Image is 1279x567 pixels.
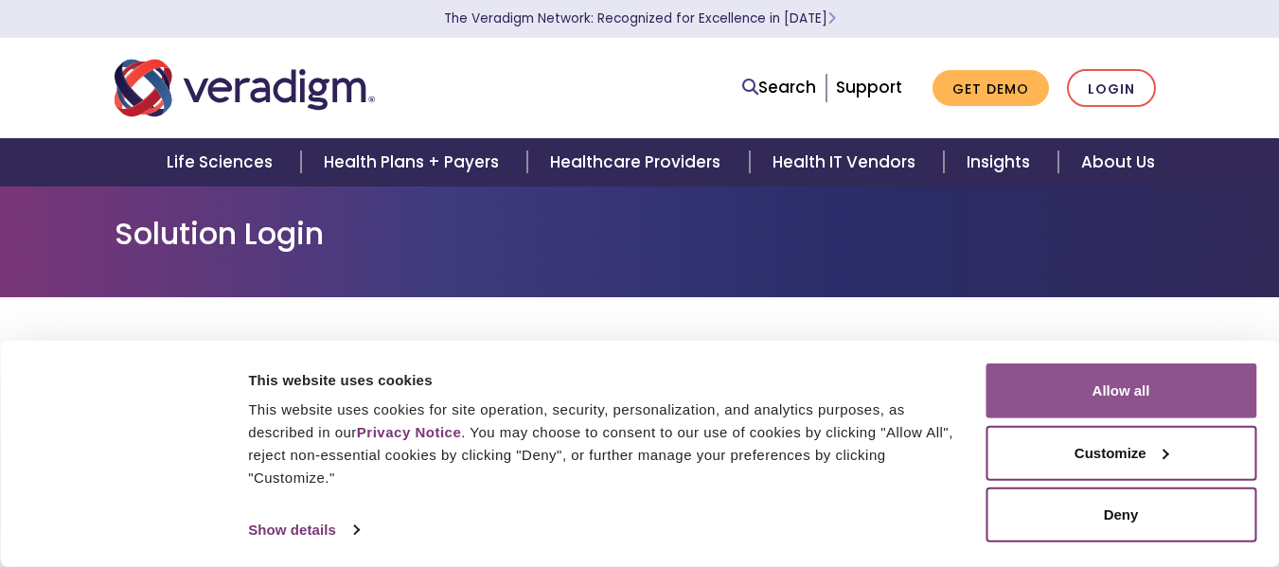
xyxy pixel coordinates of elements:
a: The Veradigm Network: Recognized for Excellence in [DATE]Learn More [444,9,836,27]
span: Learn More [827,9,836,27]
a: Healthcare Providers [527,138,749,186]
a: Health Plans + Payers [301,138,527,186]
a: Show details [248,516,358,544]
a: Privacy Notice [357,424,461,440]
a: Life Sciences [144,138,301,186]
button: Deny [986,487,1256,542]
h1: Solution Login [115,216,1165,252]
button: Customize [986,425,1256,480]
img: Veradigm logo [115,57,375,119]
a: Insights [944,138,1058,186]
a: Login [1067,69,1156,108]
a: Search [742,75,816,100]
button: Allow all [986,363,1256,418]
a: Get Demo [933,70,1049,107]
div: This website uses cookies for site operation, security, personalization, and analytics purposes, ... [248,399,964,489]
a: Support [836,76,902,98]
div: This website uses cookies [248,368,964,391]
a: Health IT Vendors [750,138,944,186]
a: About Us [1058,138,1178,186]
